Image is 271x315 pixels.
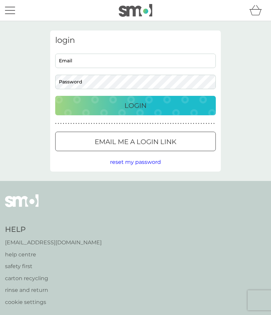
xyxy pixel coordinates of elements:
p: ● [150,122,151,125]
p: ● [173,122,174,125]
p: ● [63,122,64,125]
p: ● [104,122,105,125]
img: smol [5,194,38,217]
a: rinse and return [5,286,102,295]
p: ● [124,122,125,125]
p: ● [185,122,187,125]
p: ● [203,122,204,125]
p: ● [178,122,179,125]
p: ● [183,122,184,125]
p: ● [213,122,215,125]
h4: Help [5,225,102,235]
p: ● [180,122,182,125]
p: ● [170,122,171,125]
p: ● [142,122,143,125]
p: ● [83,122,85,125]
p: ● [132,122,133,125]
p: ● [208,122,210,125]
p: ● [147,122,149,125]
p: ● [121,122,123,125]
p: ● [73,122,74,125]
p: ● [76,122,77,125]
span: reset my password [110,159,161,165]
p: ● [198,122,199,125]
p: ● [188,122,189,125]
p: ● [175,122,176,125]
p: ● [99,122,100,125]
p: ● [201,122,202,125]
p: ● [109,122,110,125]
button: reset my password [110,158,161,167]
p: ● [129,122,130,125]
a: carton recycling [5,274,102,283]
div: basket [249,4,266,17]
p: ● [195,122,197,125]
p: ● [190,122,192,125]
p: ● [140,122,141,125]
p: ● [193,122,194,125]
p: ● [86,122,87,125]
p: ● [71,122,72,125]
p: Login [124,100,147,111]
p: ● [137,122,138,125]
p: ● [81,122,82,125]
a: help centre [5,250,102,259]
p: ● [58,122,59,125]
p: ● [127,122,128,125]
p: ● [168,122,169,125]
p: ● [152,122,154,125]
a: safety first [5,262,102,271]
p: ● [116,122,118,125]
button: menu [5,4,15,17]
p: ● [162,122,164,125]
button: Email me a login link [55,132,216,151]
a: [EMAIL_ADDRESS][DOMAIN_NAME] [5,238,102,247]
p: ● [134,122,135,125]
p: ● [88,122,90,125]
p: ● [91,122,92,125]
p: ● [66,122,67,125]
p: ● [206,122,207,125]
p: ● [211,122,212,125]
button: Login [55,96,216,115]
p: ● [93,122,95,125]
p: ● [96,122,97,125]
p: ● [60,122,62,125]
p: Email me a login link [95,136,176,147]
p: ● [68,122,69,125]
p: ● [101,122,102,125]
p: ● [160,122,161,125]
p: ● [106,122,108,125]
p: ● [111,122,113,125]
p: ● [114,122,115,125]
img: smol [119,4,152,17]
p: ● [119,122,120,125]
h3: login [55,36,216,45]
a: cookie settings [5,298,102,307]
p: ● [155,122,156,125]
p: ● [157,122,159,125]
p: ● [55,122,57,125]
p: ● [145,122,146,125]
p: ● [78,122,80,125]
p: ● [165,122,166,125]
